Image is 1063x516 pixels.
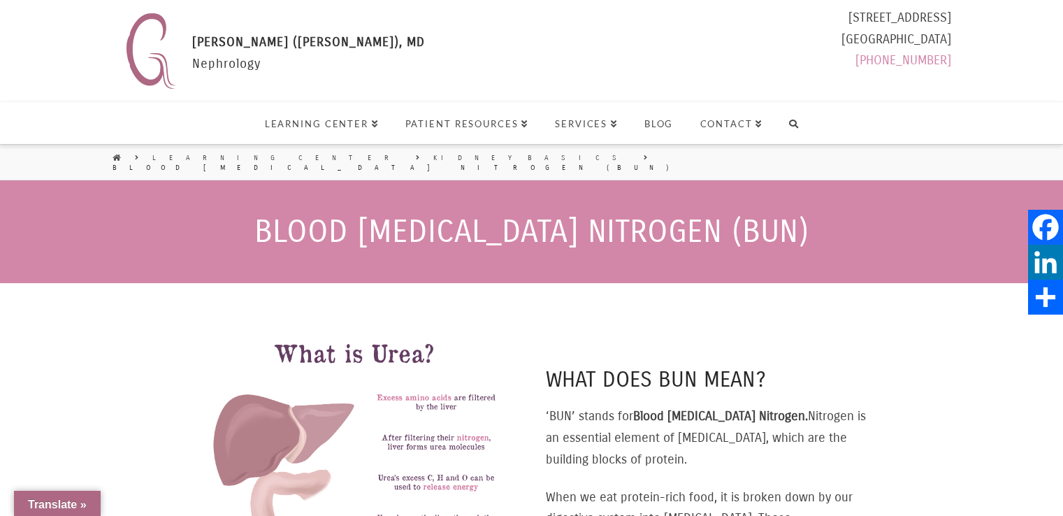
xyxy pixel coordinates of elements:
h4: What does BUN mean? [546,365,872,395]
a: Learning Center [251,102,391,144]
span: Blog [644,120,674,129]
div: [STREET_ADDRESS] [GEOGRAPHIC_DATA] [841,7,951,77]
span: Services [555,120,618,129]
span: Patient Resources [405,120,528,129]
strong: Blood [MEDICAL_DATA] Nitrogen. [633,408,808,424]
a: [PHONE_NUMBER] [855,52,951,68]
a: LinkedIn [1028,245,1063,280]
p: ‘BUN’ stands for Nitrogen is an essential element of [MEDICAL_DATA], which are the building block... [546,406,872,470]
span: Learning Center [265,120,379,129]
span: Contact [700,120,763,129]
a: Blog [630,102,686,144]
a: Contact [686,102,776,144]
div: Nephrology [192,31,425,94]
span: [PERSON_NAME] ([PERSON_NAME]), MD [192,34,425,50]
a: Patient Resources [391,102,542,144]
span: Translate » [28,499,87,510]
a: Services [541,102,630,144]
img: Nephrology [120,7,182,94]
a: Kidney Basics [433,153,630,163]
a: Facebook [1028,210,1063,245]
a: Learning Center [152,153,402,163]
a: Blood [MEDICAL_DATA] Nitrogen (BUN) [113,163,676,173]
